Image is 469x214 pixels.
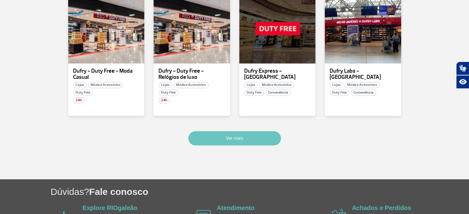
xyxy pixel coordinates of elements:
span: Moda e Acessórios [259,82,294,88]
a: Explore RIOgaleão [83,204,138,211]
span: Conveniência [351,90,376,96]
button: Ver mais [188,131,281,145]
span: Conveniência [265,90,290,96]
span: Moda e Acessórios [88,82,123,88]
span: Duty Free [244,90,264,96]
span: Duty Free [73,90,93,96]
button: Abrir recursos assistivos. [456,75,469,89]
span: Duty Free [330,90,349,96]
span: Lojas [73,82,87,88]
span: 24h [158,97,170,103]
div: Plugin de acessibilidade da Hand Talk. [456,62,469,89]
p: Dufry - Duty Free - Relógios de luxo [158,68,225,80]
h1: Dúvidas? [51,185,469,198]
a: Atendimento [217,204,254,211]
p: Dufry - Duty Free - Moda Casual [73,68,140,80]
span: Lojas [244,82,258,88]
p: Dufry Labs - [GEOGRAPHIC_DATA] [330,68,396,80]
span: Moda e Acessórios [345,82,380,88]
a: Achados e Perdidos [352,204,411,211]
span: Duty Free [158,90,178,96]
span: Fale conosco [89,187,148,197]
span: Lojas [158,82,172,88]
span: Lojas [330,82,343,88]
p: Dufry Express - [GEOGRAPHIC_DATA] [244,68,311,80]
span: Moda e Acessórios [174,82,208,88]
button: Abrir tradutor de língua de sinais. [456,62,469,75]
span: 24h [73,97,84,103]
